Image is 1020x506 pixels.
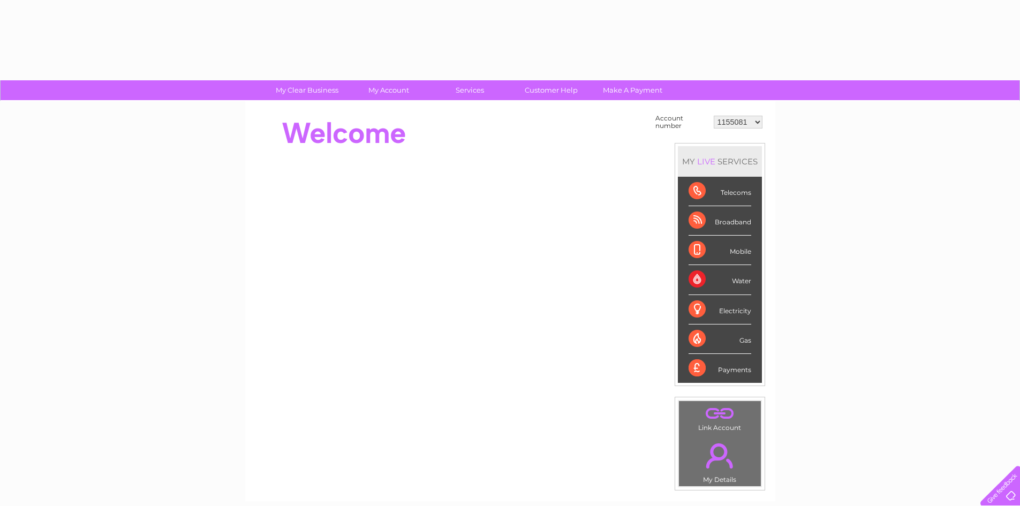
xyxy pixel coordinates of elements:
a: Services [426,80,514,100]
div: Payments [689,354,751,383]
a: Make A Payment [588,80,677,100]
div: Water [689,265,751,294]
div: LIVE [695,156,717,167]
div: Broadband [689,206,751,236]
a: My Account [344,80,433,100]
div: Electricity [689,295,751,324]
td: Account number [653,112,711,132]
a: . [682,437,758,474]
td: My Details [678,434,761,487]
div: MY SERVICES [678,146,762,177]
a: My Clear Business [263,80,351,100]
div: Telecoms [689,177,751,206]
td: Link Account [678,401,761,434]
div: Mobile [689,236,751,265]
a: . [682,404,758,422]
div: Gas [689,324,751,354]
a: Customer Help [507,80,595,100]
